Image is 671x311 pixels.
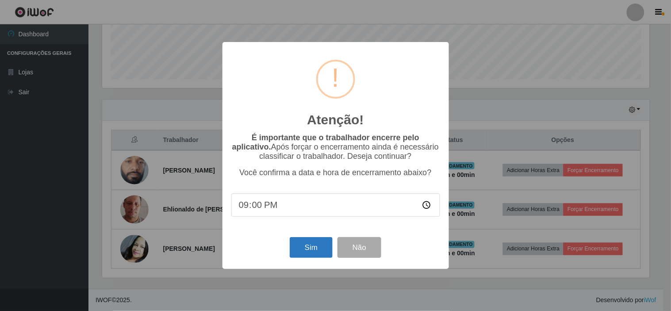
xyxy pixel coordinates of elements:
[337,237,381,258] button: Não
[307,112,364,128] h2: Atenção!
[231,133,440,161] p: Após forçar o encerramento ainda é necessário classificar o trabalhador. Deseja continuar?
[290,237,333,258] button: Sim
[231,168,440,177] p: Você confirma a data e hora de encerramento abaixo?
[232,133,419,151] b: É importante que o trabalhador encerre pelo aplicativo.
